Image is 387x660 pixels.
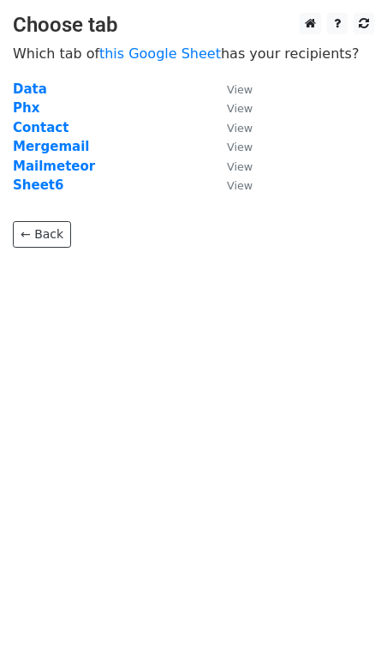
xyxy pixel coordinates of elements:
a: Mailmeteor [13,159,95,174]
small: View [227,122,253,135]
a: ← Back [13,221,71,248]
p: Which tab of has your recipients? [13,45,374,63]
small: View [227,102,253,115]
small: View [227,141,253,153]
a: View [210,120,253,135]
a: View [210,100,253,116]
a: View [210,159,253,174]
a: Data [13,81,47,97]
a: View [210,177,253,193]
small: View [227,160,253,173]
a: this Google Sheet [99,45,221,62]
a: View [210,81,253,97]
a: Sheet6 [13,177,63,193]
small: View [227,83,253,96]
a: Phx [13,100,39,116]
h3: Choose tab [13,13,374,38]
a: View [210,139,253,154]
a: Contact [13,120,68,135]
a: Mergemail [13,139,89,154]
small: View [227,179,253,192]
